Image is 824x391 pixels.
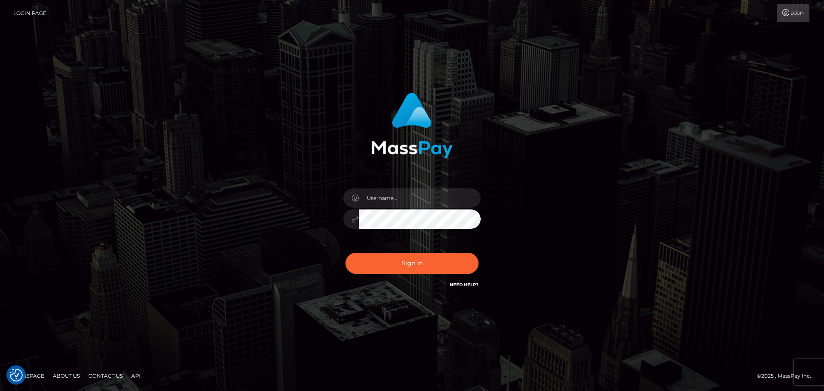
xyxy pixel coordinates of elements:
[128,369,144,382] a: API
[13,4,46,22] a: Login Page
[371,93,453,158] img: MassPay Login
[345,253,479,274] button: Sign in
[10,369,23,382] img: Revisit consent button
[359,188,481,208] input: Username...
[10,369,23,382] button: Consent Preferences
[85,369,126,382] a: Contact Us
[450,282,479,288] a: Need Help?
[9,369,48,382] a: Homepage
[757,371,818,381] div: © 2025 , MassPay Inc.
[49,369,83,382] a: About Us
[777,4,809,22] a: Login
